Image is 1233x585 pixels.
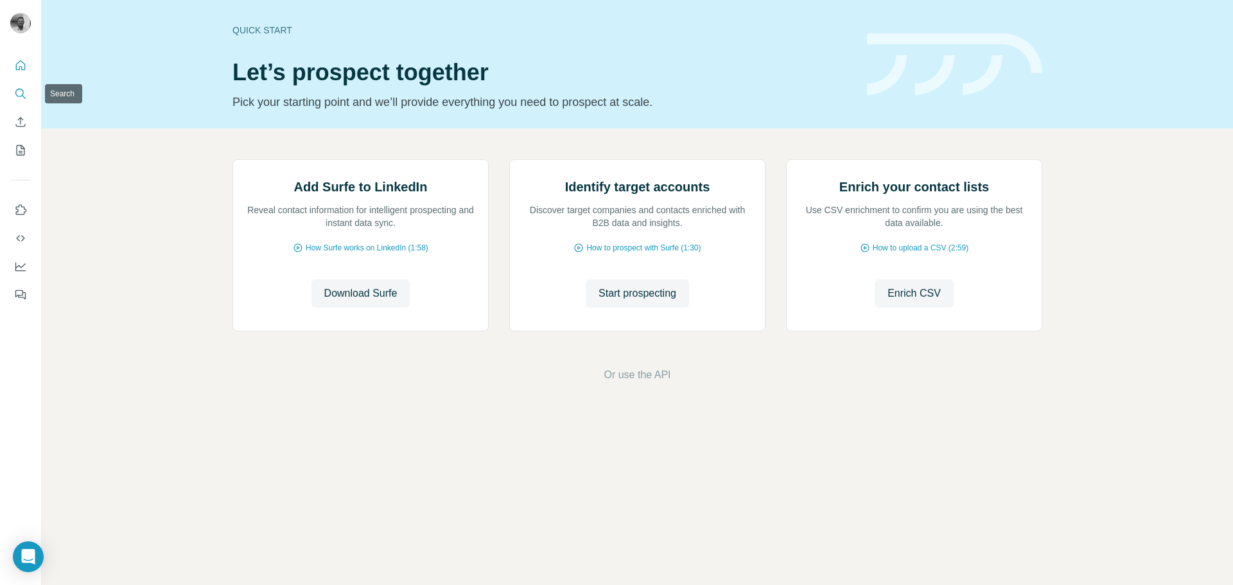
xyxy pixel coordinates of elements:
span: Start prospecting [599,286,676,301]
button: Use Surfe on LinkedIn [10,198,31,222]
button: My lists [10,139,31,162]
button: Enrich CSV [875,279,954,308]
span: How Surfe works on LinkedIn (1:58) [306,242,428,254]
button: Enrich CSV [10,110,31,134]
img: banner [867,33,1042,96]
h2: Enrich your contact lists [839,178,989,196]
p: Use CSV enrichment to confirm you are using the best data available. [800,204,1029,229]
span: How to upload a CSV (2:59) [873,242,968,254]
div: Open Intercom Messenger [13,541,44,572]
button: Feedback [10,283,31,306]
button: Or use the API [604,367,670,383]
span: Download Surfe [324,286,398,301]
span: Enrich CSV [888,286,941,301]
h2: Add Surfe to LinkedIn [294,178,428,196]
h1: Let’s prospect together [232,60,852,85]
button: Dashboard [10,255,31,278]
div: Quick start [232,24,852,37]
p: Reveal contact information for intelligent prospecting and instant data sync. [246,204,475,229]
button: Search [10,82,31,105]
button: Download Surfe [311,279,410,308]
img: Avatar [10,13,31,33]
p: Pick your starting point and we’ll provide everything you need to prospect at scale. [232,93,852,111]
h2: Identify target accounts [565,178,710,196]
button: Quick start [10,54,31,77]
span: How to prospect with Surfe (1:30) [586,242,701,254]
button: Start prospecting [586,279,689,308]
p: Discover target companies and contacts enriched with B2B data and insights. [523,204,752,229]
button: Use Surfe API [10,227,31,250]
